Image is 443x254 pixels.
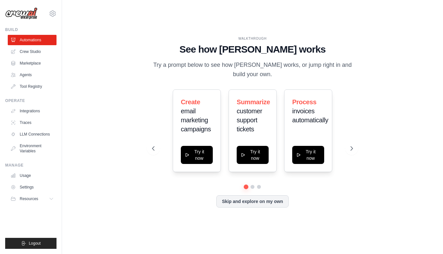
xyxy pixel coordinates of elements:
a: Crew Studio [8,46,57,57]
span: Resources [20,196,38,201]
iframe: Chat Widget [411,223,443,254]
p: Try a prompt below to see how [PERSON_NAME] works, or jump right in and build your own. [152,60,353,79]
div: Manage [5,163,57,168]
span: Logout [29,241,41,246]
a: Usage [8,170,57,181]
button: Resources [8,194,57,204]
a: Integrations [8,106,57,116]
span: customer support tickets [237,107,262,133]
span: Process [292,98,316,106]
div: WALKTHROUGH [152,36,353,41]
a: Traces [8,117,57,128]
a: Settings [8,182,57,192]
a: Tool Registry [8,81,57,92]
span: email marketing campaigns [181,107,211,133]
button: Try it now [181,146,213,164]
div: Operate [5,98,57,103]
span: Create [181,98,200,106]
a: Agents [8,70,57,80]
a: Automations [8,35,57,45]
img: Logo [5,7,37,20]
h1: See how [PERSON_NAME] works [152,44,353,55]
a: Marketplace [8,58,57,68]
a: Environment Variables [8,141,57,156]
div: Build [5,27,57,32]
button: Try it now [292,146,324,164]
button: Logout [5,238,57,249]
span: invoices automatically [292,107,328,124]
span: Summarize [237,98,270,106]
button: Try it now [237,146,269,164]
button: Skip and explore on my own [216,195,288,208]
a: LLM Connections [8,129,57,139]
